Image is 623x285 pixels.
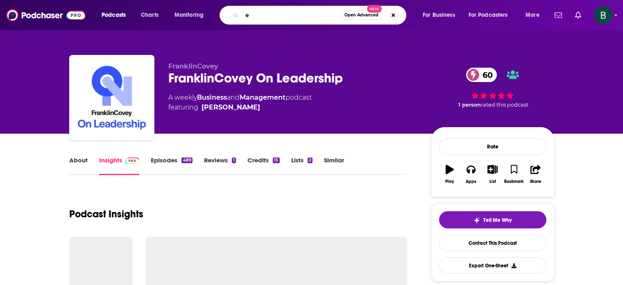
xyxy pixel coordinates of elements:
button: open menu [417,9,465,22]
button: Export One-Sheet [439,258,546,274]
a: Management [240,93,285,101]
div: 1 [232,157,236,163]
span: Tell Me Why [483,217,512,223]
div: A weekly podcast [168,93,312,112]
button: open menu [169,9,214,22]
img: User Profile [594,6,612,24]
span: rated this podcast [481,102,528,108]
img: FranklinCovey On Leadership [71,57,153,139]
a: Episodes489 [151,156,192,175]
div: Apps [466,179,476,184]
button: List [482,160,503,189]
div: Rate [439,138,546,155]
div: Bookmark [504,179,523,184]
a: About [69,156,88,175]
img: Podchaser - Follow, Share and Rate Podcasts [7,7,85,23]
span: featuring [168,103,312,112]
button: Share [525,160,546,189]
a: Business [197,93,227,101]
a: Charts [136,9,163,22]
div: 2 [308,157,313,163]
span: 1 person [458,102,481,108]
button: tell me why sparkleTell Me Why [439,211,546,228]
button: Open AdvancedNew [341,10,382,20]
span: Charts [141,9,159,21]
span: 60 [474,68,497,82]
a: 60 [466,68,497,82]
button: open menu [463,9,520,22]
div: Search podcasts, credits, & more... [227,6,414,25]
button: open menu [96,9,136,22]
button: open menu [520,9,550,22]
a: Lists2 [291,156,313,175]
button: Apps [460,160,482,189]
span: Logged in as betsy46033 [594,6,612,24]
a: Similar [324,156,344,175]
div: Share [530,179,541,184]
input: Search podcasts, credits, & more... [242,9,341,22]
span: FranklinCovey [168,62,218,70]
img: tell me why sparkle [473,217,480,223]
span: New [367,5,382,13]
div: 15 [273,157,279,163]
div: Play [445,179,454,184]
button: Play [439,160,460,189]
a: Credits15 [247,156,279,175]
h1: Podcast Insights [69,208,143,220]
div: List [489,179,496,184]
span: For Business [423,9,455,21]
span: Open Advanced [344,13,378,17]
img: Podchaser Pro [125,157,140,164]
a: Show notifications dropdown [551,8,565,22]
span: Monitoring [174,9,204,21]
a: Contact This Podcast [439,235,546,251]
button: Show profile menu [594,6,612,24]
button: Bookmark [503,160,525,189]
span: Podcasts [102,9,126,21]
span: For Podcasters [469,9,508,21]
a: [PERSON_NAME] [202,103,260,112]
a: Show notifications dropdown [572,8,584,22]
div: 60 1 personrated this podcast [431,62,554,113]
a: Reviews1 [204,156,236,175]
a: InsightsPodchaser Pro [99,156,140,175]
span: More [526,9,539,21]
div: 489 [181,157,192,163]
span: and [227,93,240,101]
